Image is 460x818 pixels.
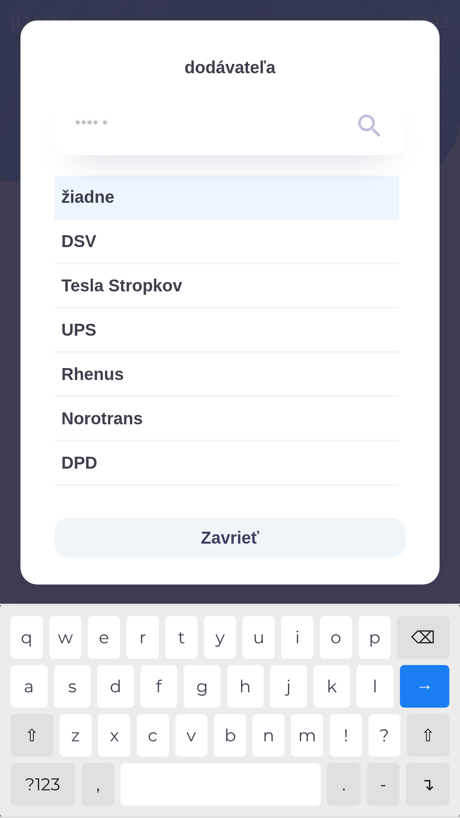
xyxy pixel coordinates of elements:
[61,184,392,210] span: žiadne
[55,176,399,218] div: žiadne
[61,228,392,254] span: DSV
[55,518,405,557] button: Zavrieť
[55,55,405,80] p: dodávateľa
[61,317,392,343] span: UPS
[55,220,399,262] div: DSV
[55,397,399,440] div: Norotrans
[55,441,399,484] div: DPD
[61,361,392,387] span: Rhenus
[55,308,399,351] div: UPS
[55,353,399,395] div: Rhenus
[61,273,392,298] span: Tesla Stropkov
[55,264,399,307] div: Tesla Stropkov
[55,486,399,528] div: Intime Express
[61,406,392,431] span: Norotrans
[61,450,392,475] span: DPD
